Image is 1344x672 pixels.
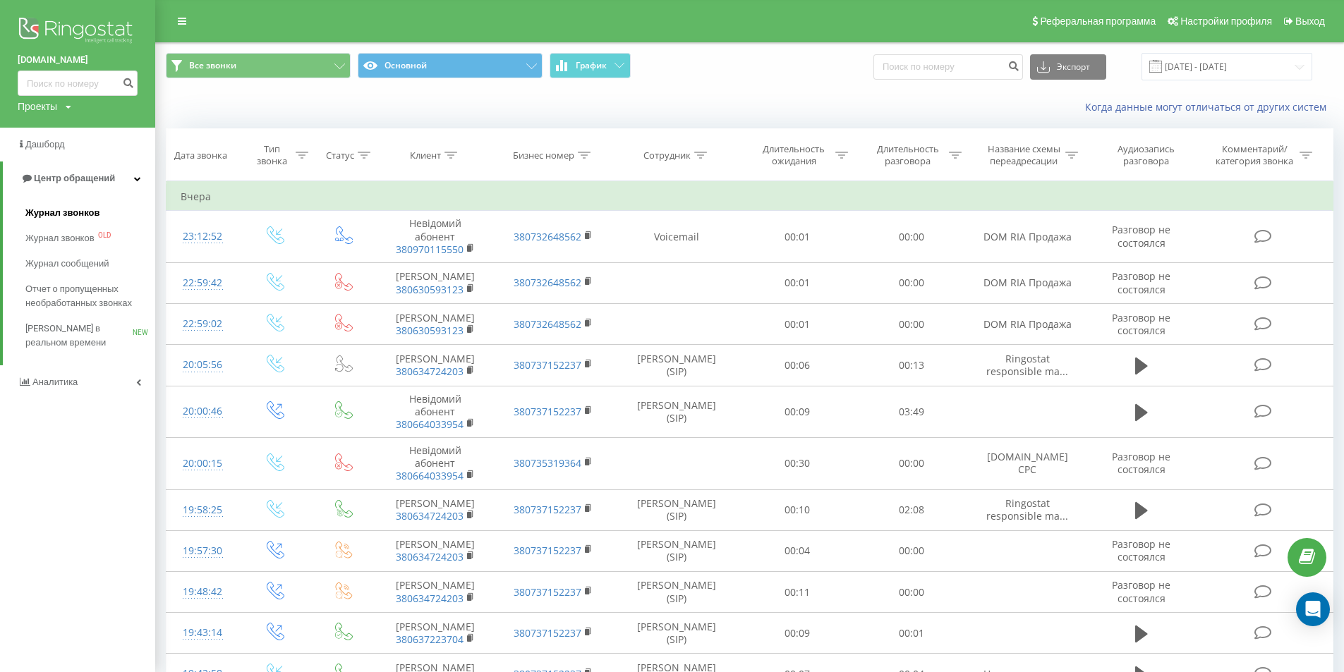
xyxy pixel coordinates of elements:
[18,99,57,114] div: Проекты
[740,530,854,571] td: 00:04
[18,71,138,96] input: Поиск по номеру
[576,61,607,71] span: График
[25,231,95,245] span: Журнал звонков
[376,386,495,438] td: Невідомий абонент
[181,310,225,338] div: 22:59:02
[34,173,115,183] span: Центр обращений
[740,386,854,438] td: 00:09
[514,503,581,516] a: 380737152237
[643,149,691,161] div: Сотрудник
[376,345,495,386] td: [PERSON_NAME]
[181,450,225,477] div: 20:00:15
[181,619,225,647] div: 19:43:14
[514,456,581,470] a: 380735319364
[396,283,464,296] a: 380630593123
[25,282,148,310] span: Отчет о пропущенных необработанных звонках
[870,143,945,167] div: Длительность разговора
[25,316,155,355] a: [PERSON_NAME] в реальном времениNEW
[854,211,968,263] td: 00:00
[986,352,1068,378] span: Ringostat responsible ma...
[396,365,464,378] a: 380634724203
[612,211,740,263] td: Voicemail
[1296,592,1330,626] div: Open Intercom Messenger
[740,613,854,654] td: 00:09
[612,530,740,571] td: [PERSON_NAME] (SIP)
[376,211,495,263] td: Невідомий абонент
[740,211,854,263] td: 00:01
[854,304,968,345] td: 00:00
[612,489,740,530] td: [PERSON_NAME] (SIP)
[514,230,581,243] a: 380732648562
[514,405,581,418] a: 380737152237
[740,489,854,530] td: 00:10
[740,572,854,613] td: 00:11
[968,304,1086,345] td: DOM RIA Продажа
[1112,269,1170,295] span: Разговор не состоялся
[396,417,464,431] a: 380664033954
[396,509,464,523] a: 380634724203
[1112,311,1170,337] span: Разговор не состоялся
[550,53,631,78] button: График
[181,398,225,425] div: 20:00:46
[326,149,354,161] div: Статус
[756,143,832,167] div: Длительность ожидания
[514,276,581,289] a: 380732648562
[376,489,495,530] td: [PERSON_NAME]
[854,438,968,490] td: 00:00
[612,572,740,613] td: [PERSON_NAME] (SIP)
[166,53,351,78] button: Все звонки
[1295,16,1325,27] span: Выход
[854,613,968,654] td: 00:01
[18,14,138,49] img: Ringostat logo
[181,269,225,297] div: 22:59:42
[514,585,581,599] a: 380737152237
[513,149,574,161] div: Бизнес номер
[1180,16,1272,27] span: Настройки профиля
[854,530,968,571] td: 00:00
[252,143,292,167] div: Тип звонка
[25,257,109,271] span: Журнал сообщений
[1112,450,1170,476] span: Разговор не состоялся
[396,243,464,256] a: 380970115550
[376,613,495,654] td: [PERSON_NAME]
[740,304,854,345] td: 00:01
[358,53,543,78] button: Основной
[514,358,581,372] a: 380737152237
[376,304,495,345] td: [PERSON_NAME]
[968,262,1086,303] td: DOM RIA Продажа
[25,251,155,276] a: Журнал сообщений
[740,345,854,386] td: 00:06
[854,572,968,613] td: 00:00
[376,572,495,613] td: [PERSON_NAME]
[181,537,225,565] div: 19:57:30
[986,496,1068,523] span: Ringostat responsible ma...
[396,633,464,646] a: 380637223704
[1112,537,1170,563] span: Разговор не состоялся
[986,143,1062,167] div: Название схемы переадресации
[376,438,495,490] td: Невідомий абонент
[25,200,155,226] a: Журнал звонков
[612,386,740,438] td: [PERSON_NAME] (SIP)
[873,54,1023,80] input: Поиск по номеру
[854,386,968,438] td: 03:49
[854,262,968,303] td: 00:00
[1112,578,1170,604] span: Разговор не состоялся
[376,262,495,303] td: [PERSON_NAME]
[181,351,225,379] div: 20:05:56
[25,206,99,220] span: Журнал звонков
[32,377,78,387] span: Аналитика
[514,544,581,557] a: 380737152237
[1040,16,1156,27] span: Реферальная программа
[376,530,495,571] td: [PERSON_NAME]
[854,345,968,386] td: 00:13
[1085,100,1333,114] a: Когда данные могут отличаться от других систем
[854,489,968,530] td: 02:08
[1100,143,1192,167] div: Аудиозапись разговора
[181,223,225,250] div: 23:12:52
[396,592,464,605] a: 380634724203
[25,276,155,316] a: Отчет о пропущенных необработанных звонках
[740,262,854,303] td: 00:01
[25,322,133,350] span: [PERSON_NAME] в реальном времени
[968,211,1086,263] td: DOM RIA Продажа
[25,139,65,149] span: Дашборд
